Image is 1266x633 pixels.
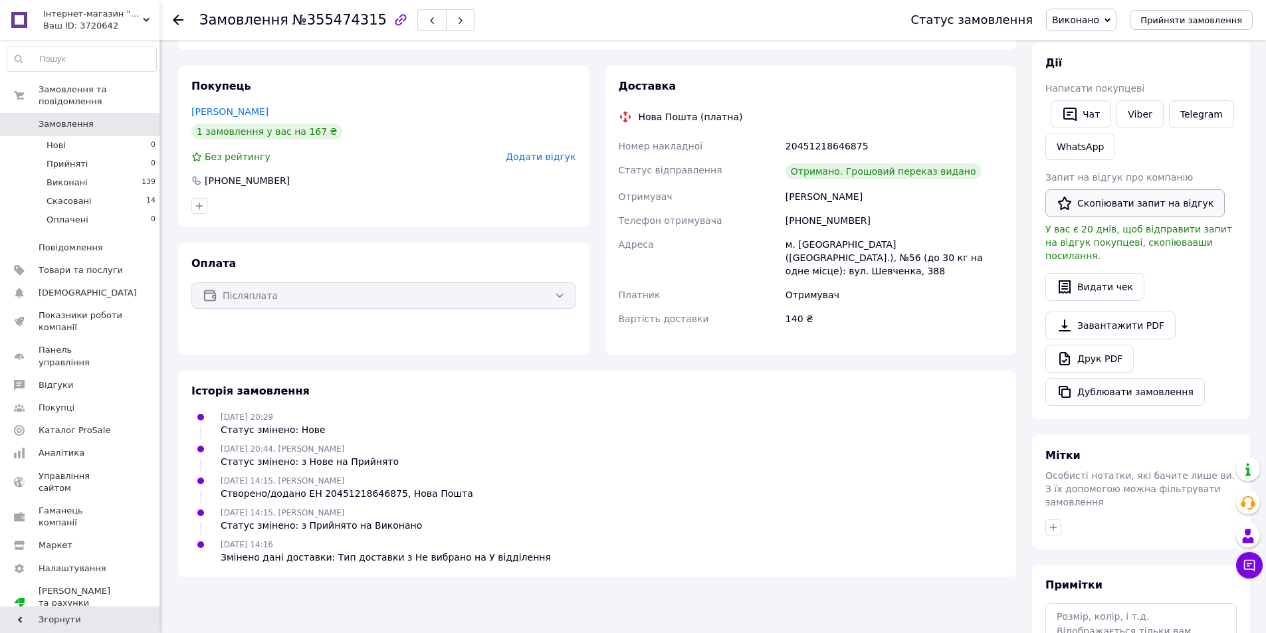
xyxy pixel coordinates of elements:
div: 140 ₴ [783,307,1005,331]
button: Видати чек [1045,273,1144,301]
span: [DATE] 14:15, [PERSON_NAME] [221,508,344,517]
div: 20451218646875 [783,134,1005,158]
span: 0 [151,158,156,170]
div: Статус змінено: з Прийнято на Виконано [221,519,422,532]
span: [DATE] 14:16 [221,540,273,549]
button: Прийняти замовлення [1130,10,1253,30]
span: Доставка [619,80,677,92]
span: Оплачені [47,214,88,226]
div: [PHONE_NUMBER] [783,209,1005,232]
span: Каталог ProSale [39,424,110,436]
span: Нові [47,139,66,151]
input: Пошук [7,47,156,71]
span: Особисті нотатки, які бачите лише ви. З їх допомогою можна фільтрувати замовлення [1045,470,1235,507]
span: Виконано [1052,15,1099,25]
div: м. [GEOGRAPHIC_DATA] ([GEOGRAPHIC_DATA].), №56 (до 30 кг на одне місце): вул. Шевченка, 388 [783,232,1005,283]
a: [PERSON_NAME] [191,106,268,117]
div: Ваш ID: 3720642 [43,20,159,32]
span: 0 [151,139,156,151]
span: Адреса [619,239,654,250]
span: Мітки [1045,449,1081,462]
a: Telegram [1169,100,1234,128]
span: Платник [619,290,661,300]
span: Історія замовлення [191,385,310,397]
span: 139 [142,177,156,189]
span: №355474315 [292,12,387,28]
span: Примітки [1045,579,1103,591]
span: Товари та послуги [39,264,123,276]
div: [PHONE_NUMBER] [203,174,291,187]
span: Без рейтингу [205,151,270,162]
span: Маркет [39,539,72,551]
span: Оплата [191,257,236,270]
a: Viber [1116,100,1163,128]
div: [PERSON_NAME] [783,185,1005,209]
span: 0 [151,214,156,226]
button: Чат [1051,100,1111,128]
span: Отримувач [619,191,673,202]
span: Замовлення [199,12,288,28]
a: Друк PDF [1045,345,1134,373]
span: [DATE] 14:15, [PERSON_NAME] [221,476,344,486]
div: Статус змінено: з Нове на Прийнято [221,455,399,468]
div: 1 замовлення у вас на 167 ₴ [191,124,342,139]
span: Прийняті [47,158,88,170]
div: Змінено дані доставки: Тип доставки з Не вибрано на У відділення [221,551,551,564]
div: Створено/додано ЕН 20451218646875, Нова Пошта [221,487,473,500]
span: 14 [146,195,156,207]
span: Прийняти замовлення [1140,15,1242,25]
span: Дії [1045,56,1062,69]
div: Отримувач [783,283,1005,307]
span: У вас є 20 днів, щоб відправити запит на відгук покупцеві, скопіювавши посилання. [1045,224,1232,261]
button: Чат з покупцем [1236,552,1263,579]
span: Повідомлення [39,242,103,254]
span: Панель управління [39,344,123,368]
div: Нова Пошта (платна) [635,110,746,124]
span: Покупці [39,402,74,414]
a: WhatsApp [1045,134,1115,160]
span: [DATE] 20:29 [221,412,273,422]
span: Налаштування [39,563,106,575]
div: Отримано. Грошовий переказ видано [786,163,982,179]
span: Телефон отримувача [619,215,722,226]
span: Гаманець компанії [39,505,123,529]
div: Статус змінено: Нове [221,423,326,436]
a: Завантажити PDF [1045,312,1176,339]
span: Замовлення [39,118,94,130]
span: Виконані [47,177,88,189]
span: Управління сайтом [39,470,123,494]
span: Додати відгук [506,151,576,162]
span: Номер накладної [619,141,703,151]
span: Запит на відгук про компанію [1045,172,1193,183]
span: [PERSON_NAME] та рахунки [39,585,123,622]
span: Відгуки [39,379,73,391]
span: Статус відправлення [619,165,722,175]
span: Написати покупцеві [1045,83,1144,94]
span: Скасовані [47,195,92,207]
button: Скопіювати запит на відгук [1045,189,1225,217]
div: Статус замовлення [910,13,1033,27]
button: Дублювати замовлення [1045,378,1205,406]
span: [DEMOGRAPHIC_DATA] [39,287,137,299]
span: Інтернет-магазин "Усмішка" [43,8,143,20]
span: [DATE] 20:44, [PERSON_NAME] [221,444,344,454]
span: Вартість доставки [619,314,709,324]
span: Аналітика [39,447,84,459]
div: Повернутися назад [173,13,183,27]
span: Замовлення та повідомлення [39,84,159,108]
span: Покупець [191,80,251,92]
span: Показники роботи компанії [39,310,123,333]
